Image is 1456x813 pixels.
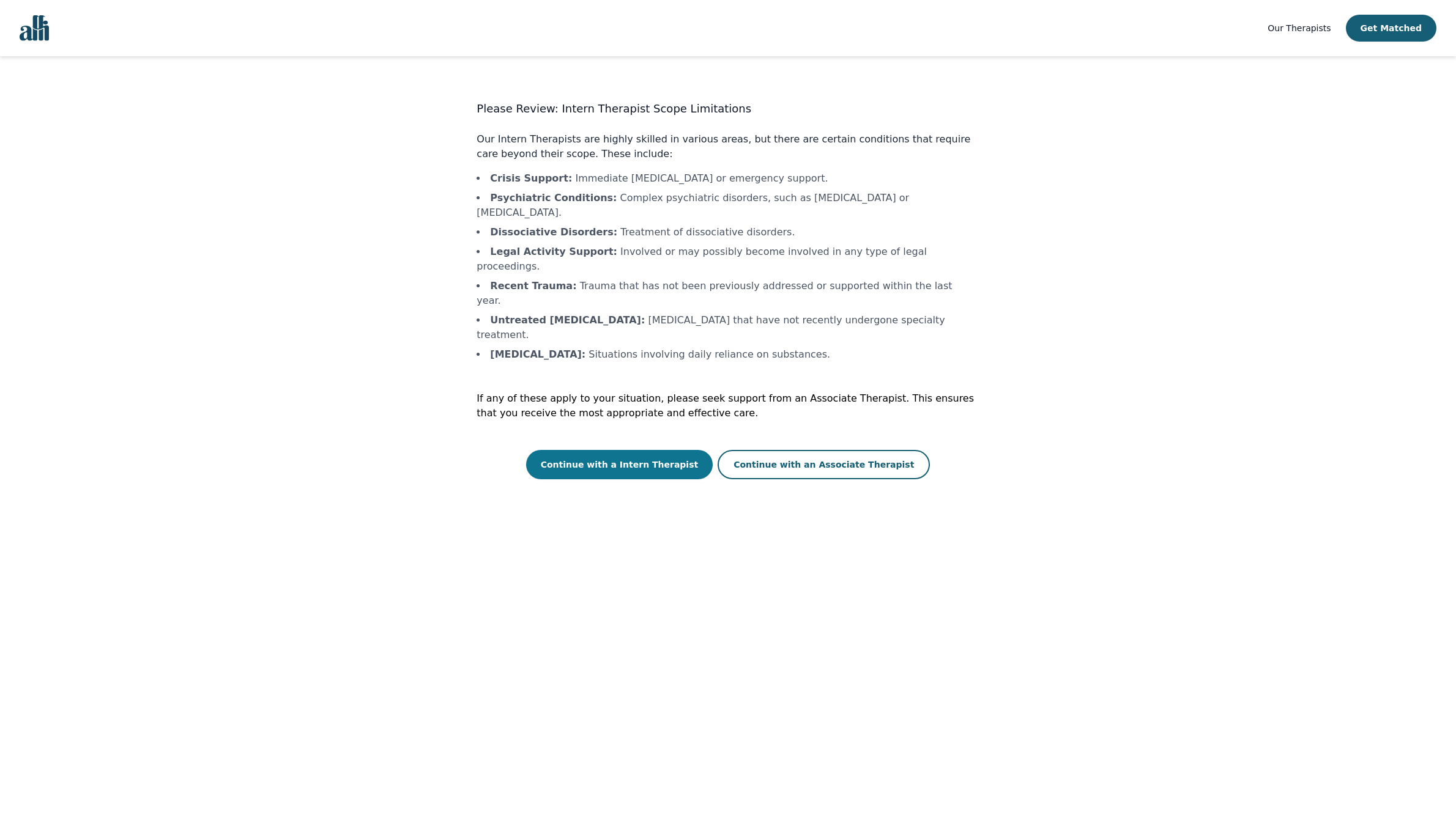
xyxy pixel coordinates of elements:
[477,191,979,220] li: Complex psychiatric disorders, such as [MEDICAL_DATA] or [MEDICAL_DATA].
[477,313,979,342] li: [MEDICAL_DATA] that have not recently undergone specialty treatment.
[490,280,576,292] b: Recent Trauma :
[490,348,585,360] b: [MEDICAL_DATA] :
[490,192,617,204] b: Psychiatric Conditions :
[477,391,979,421] p: If any of these apply to your situation, please seek support from an Associate Therapist. This en...
[477,171,979,186] li: Immediate [MEDICAL_DATA] or emergency support.
[477,100,979,117] h3: Please Review: Intern Therapist Scope Limitations
[490,172,572,184] b: Crisis Support :
[477,279,979,308] li: Trauma that has not been previously addressed or supported within the last year.
[490,314,645,326] b: Untreated [MEDICAL_DATA] :
[718,450,930,479] button: Continue with an Associate Therapist
[490,226,617,238] b: Dissociative Disorders :
[477,347,979,362] li: Situations involving daily reliance on substances.
[20,15,49,41] img: alli logo
[477,132,979,161] p: Our Intern Therapists are highly skilled in various areas, but there are certain conditions that ...
[1268,23,1331,33] span: Our Therapists
[526,450,713,479] button: Continue with a Intern Therapist
[477,245,979,274] li: Involved or may possibly become involved in any type of legal proceedings.
[477,225,979,240] li: Treatment of dissociative disorders.
[1268,21,1331,35] a: Our Therapists
[490,246,617,257] b: Legal Activity Support :
[1346,15,1436,42] button: Get Matched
